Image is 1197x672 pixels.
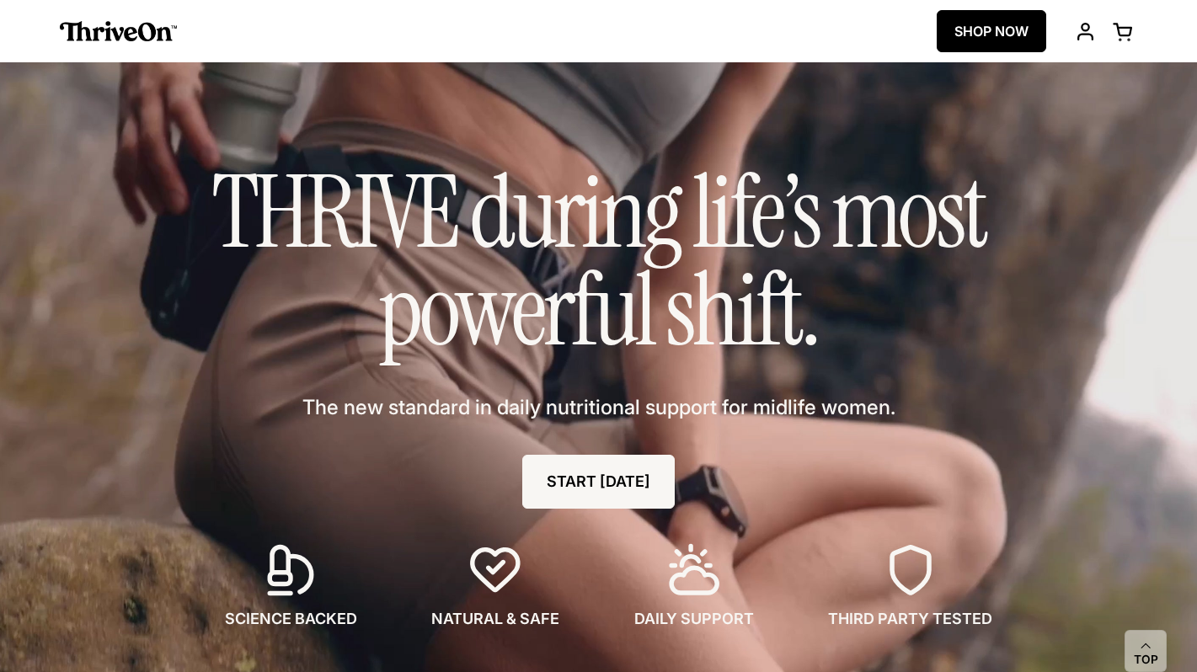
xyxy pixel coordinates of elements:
[178,163,1020,360] h1: THRIVE during life’s most powerful shift.
[1134,653,1158,668] span: Top
[302,393,895,422] span: The new standard in daily nutritional support for midlife women.
[828,608,992,630] span: THIRD PARTY TESTED
[522,455,675,509] a: START [DATE]
[431,608,559,630] span: NATURAL & SAFE
[937,10,1046,52] a: SHOP NOW
[225,608,357,630] span: SCIENCE BACKED
[634,608,754,630] span: DAILY SUPPORT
